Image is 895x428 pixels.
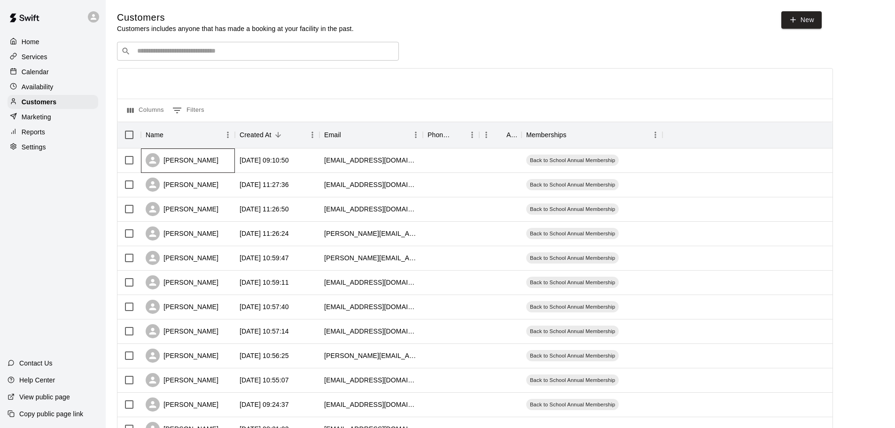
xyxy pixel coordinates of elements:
div: Back to School Annual Membership [526,203,619,215]
button: Menu [305,128,319,142]
button: Sort [272,128,285,141]
span: Back to School Annual Membership [526,254,619,262]
button: Show filters [170,103,207,118]
span: Back to School Annual Membership [526,376,619,384]
div: 2025-09-09 09:10:50 [240,156,289,165]
div: lisa-bluder@uiowa.edu [324,229,418,238]
div: 1no@gmail.com [324,278,418,287]
span: Back to School Annual Membership [526,401,619,408]
button: Select columns [125,103,166,118]
span: Back to School Annual Membership [526,279,619,286]
div: [PERSON_NAME] [146,178,218,192]
a: Customers [8,95,98,109]
button: Sort [163,128,177,141]
div: Phone Number [428,122,452,148]
div: jenfitz21@gmail.com [324,327,418,336]
div: Created At [235,122,319,148]
div: dyanni7175@yahoo.com [324,400,418,409]
div: [PERSON_NAME] [146,324,218,338]
span: Back to School Annual Membership [526,303,619,311]
span: Back to School Annual Membership [526,230,619,237]
span: Back to School Annual Membership [526,205,619,213]
div: 2025-09-05 11:26:50 [240,204,289,214]
div: Age [506,122,517,148]
div: [PERSON_NAME] [146,397,218,412]
div: Email [324,122,341,148]
span: Back to School Annual Membership [526,327,619,335]
div: [PERSON_NAME] [146,226,218,241]
div: Email [319,122,423,148]
div: tswenson6@gmail.com [324,204,418,214]
div: [PERSON_NAME] [146,349,218,363]
a: Calendar [8,65,98,79]
p: Home [22,37,39,47]
button: Menu [465,128,479,142]
p: Settings [22,142,46,152]
div: Back to School Annual Membership [526,155,619,166]
h5: Customers [117,11,354,24]
div: Back to School Annual Membership [526,252,619,264]
p: Services [22,52,47,62]
span: Back to School Annual Membership [526,181,619,188]
div: [PERSON_NAME] [146,251,218,265]
div: 2025-09-05 10:59:47 [240,253,289,263]
div: Back to School Annual Membership [526,179,619,190]
div: nicole.paulsen@act.org [324,351,418,360]
div: 2025-09-05 11:26:24 [240,229,289,238]
a: Availability [8,80,98,94]
div: peggy.jenn81@gmail.com [324,253,418,263]
p: Customers includes anyone that has made a booking at your facility in the past. [117,24,354,33]
span: Back to School Annual Membership [526,352,619,359]
p: Calendar [22,67,49,77]
div: [PERSON_NAME] [146,153,218,167]
p: Help Center [19,375,55,385]
p: Availability [22,82,54,92]
p: View public page [19,392,70,402]
div: Back to School Annual Membership [526,350,619,361]
div: 2025-09-05 10:56:25 [240,351,289,360]
div: Back to School Annual Membership [526,326,619,337]
button: Sort [567,128,580,141]
div: 2025-09-05 11:27:36 [240,180,289,189]
div: Back to School Annual Membership [526,374,619,386]
p: Reports [22,127,45,137]
button: Sort [452,128,465,141]
div: Back to School Annual Membership [526,277,619,288]
div: fstrfam@gmail.com [324,156,418,165]
span: Back to School Annual Membership [526,156,619,164]
a: Reports [8,125,98,139]
div: Phone Number [423,122,479,148]
div: Age [479,122,521,148]
div: Back to School Annual Membership [526,399,619,410]
div: Back to School Annual Membership [526,228,619,239]
p: Copy public page link [19,409,83,419]
div: Search customers by name or email [117,42,399,61]
button: Sort [493,128,506,141]
div: Created At [240,122,272,148]
div: Name [146,122,163,148]
div: bstew15@mchsi.com [324,375,418,385]
p: Marketing [22,112,51,122]
div: Name [141,122,235,148]
div: 2025-09-05 10:57:40 [240,302,289,311]
div: 2no@gmail.com [324,180,418,189]
div: Memberships [521,122,662,148]
div: Memberships [526,122,567,148]
a: Home [8,35,98,49]
button: Menu [648,128,662,142]
button: Menu [409,128,423,142]
p: Customers [22,97,56,107]
div: no@gmail.com [324,302,418,311]
a: Services [8,50,98,64]
a: Settings [8,140,98,154]
a: Marketing [8,110,98,124]
div: 2025-09-05 10:55:07 [240,375,289,385]
a: New [781,11,822,29]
